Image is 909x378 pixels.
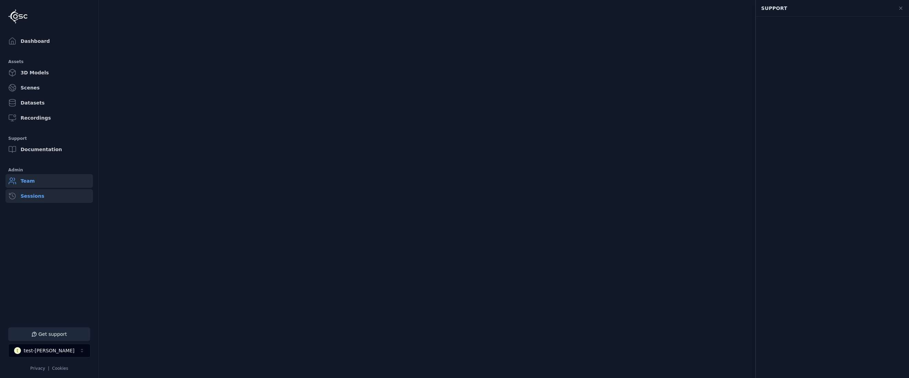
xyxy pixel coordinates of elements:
span: | [48,366,49,371]
button: Select a workspace [8,344,91,357]
div: t [14,347,21,354]
div: test-[PERSON_NAME] [24,347,74,354]
div: Chat Widget [756,17,909,373]
div: Support [757,2,894,15]
a: Cookies [52,366,68,371]
a: Privacy [30,366,45,371]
